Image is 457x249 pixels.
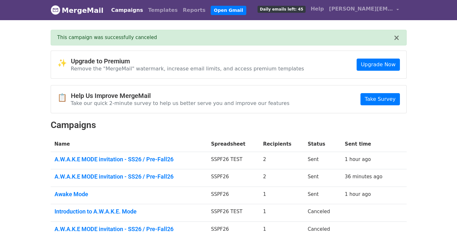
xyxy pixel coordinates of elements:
[304,152,341,169] td: Sent
[259,169,304,187] td: 2
[207,187,259,204] td: SSPF26
[55,208,204,215] a: Introduction to A.W.A.K.E. Mode
[109,4,146,17] a: Campaigns
[259,152,304,169] td: 2
[259,221,304,239] td: 1
[51,137,207,152] th: Name
[304,187,341,204] td: Sent
[304,169,341,187] td: Sent
[326,3,402,18] a: [PERSON_NAME][EMAIL_ADDRESS][DOMAIN_NAME]
[51,120,407,131] h2: Campaigns
[345,157,371,162] a: 1 hour ago
[71,65,304,72] p: Remove the "MergeMail" watermark, increase email limits, and access premium templates
[207,169,259,187] td: SSPF26
[304,204,341,222] td: Canceled
[308,3,326,15] a: Help
[57,59,71,68] span: ✨
[55,173,204,180] a: A.W.A.K.E MODE invitation - SS26 / Pre-Fall26
[55,156,204,163] a: A.W.A.K.E MODE invitation - SS26 / Pre-Fall26
[146,4,180,17] a: Templates
[207,137,259,152] th: Spreadsheet
[258,6,305,13] span: Daily emails left: 45
[51,4,104,17] a: MergeMail
[51,5,60,15] img: MergeMail logo
[57,93,71,102] span: 📋
[360,93,400,105] a: Take Survey
[259,187,304,204] td: 1
[304,137,341,152] th: Status
[211,6,246,15] a: Open Gmail
[71,57,304,65] h4: Upgrade to Premium
[341,137,397,152] th: Sent time
[180,4,208,17] a: Reports
[207,204,259,222] td: SSPF26 TEST
[357,59,400,71] a: Upgrade Now
[393,34,400,42] button: ×
[345,191,371,197] a: 1 hour ago
[259,137,304,152] th: Recipients
[345,174,382,180] a: 36 minutes ago
[71,100,290,107] p: Take our quick 2-minute survey to help us better serve you and improve our features
[57,34,394,41] div: This campaign was successfully canceled
[207,221,259,239] td: SSPF26
[207,152,259,169] td: SSPF26 TEST
[71,92,290,100] h4: Help Us Improve MergeMail
[259,204,304,222] td: 1
[255,3,308,15] a: Daily emails left: 45
[55,191,204,198] a: Awake Mode
[55,226,204,233] a: A.W.A.K.E MODE invitation - SS26 / Pre-Fall26
[329,5,393,13] span: [PERSON_NAME][EMAIL_ADDRESS][DOMAIN_NAME]
[304,221,341,239] td: Canceled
